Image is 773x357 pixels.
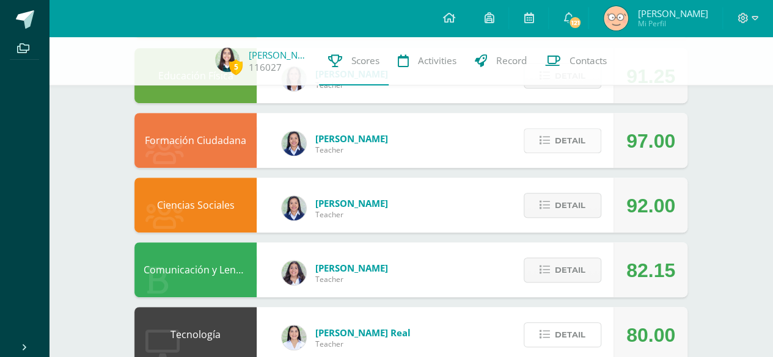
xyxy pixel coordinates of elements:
[637,7,708,20] span: [PERSON_NAME]
[568,16,582,29] span: 121
[604,6,628,31] img: 01e7086531f77df6af5d661f04d4ef67.png
[555,129,585,152] span: Detail
[524,322,601,347] button: Detail
[555,194,585,217] span: Detail
[389,37,466,85] a: Activities
[418,54,456,67] span: Activities
[319,37,389,85] a: Scores
[524,128,601,153] button: Detail
[134,242,257,297] div: Comunicación y Lenguaje L1
[249,61,282,74] a: 116027
[536,37,616,85] a: Contacts
[637,18,708,29] span: Mi Perfil
[555,259,585,281] span: Detail
[315,339,411,349] span: Teacher
[466,37,536,85] a: Record
[626,178,675,233] div: 92.00
[315,197,388,209] span: [PERSON_NAME]
[315,132,388,145] span: [PERSON_NAME]
[282,261,306,285] img: bf52aeb6cdbe2eea5b21ae620aebd9ca.png
[626,243,675,298] div: 82.15
[626,114,675,168] div: 97.00
[570,54,607,67] span: Contacts
[249,49,310,61] a: [PERSON_NAME]
[282,131,306,156] img: 0720b70caab395a5f554da48e8831271.png
[134,178,257,233] div: Ciencias Sociales
[215,48,240,72] img: e324b2ecd4c6bb463460f21b870131e1.png
[229,59,243,74] span: 5
[134,113,257,168] div: Formación Ciudadana
[351,54,379,67] span: Scores
[524,258,601,283] button: Detail
[282,325,306,350] img: be86f1430f5fbfb0078a79d329e704bb.png
[315,209,388,220] span: Teacher
[524,193,601,218] button: Detail
[315,262,388,274] span: [PERSON_NAME]
[315,274,388,284] span: Teacher
[555,323,585,346] span: Detail
[282,196,306,220] img: 0720b70caab395a5f554da48e8831271.png
[496,54,527,67] span: Record
[315,145,388,155] span: Teacher
[315,326,411,339] span: [PERSON_NAME] Real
